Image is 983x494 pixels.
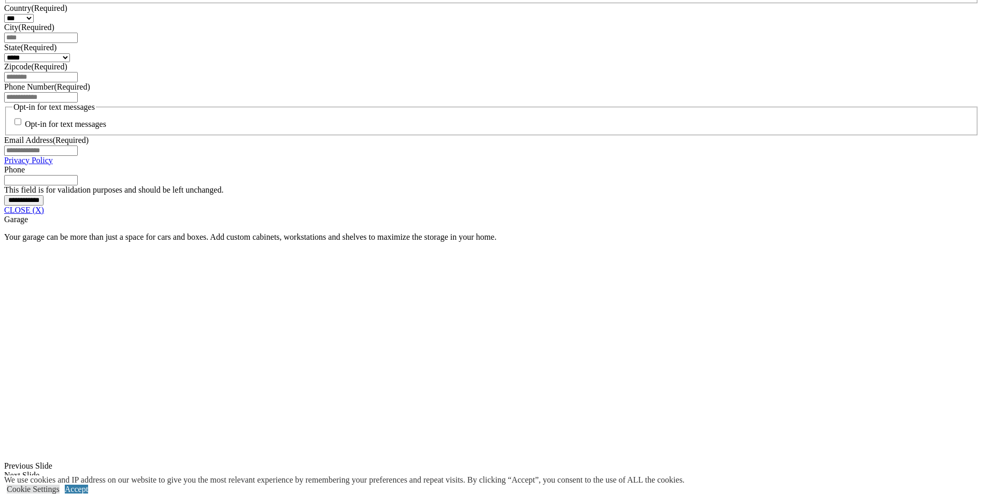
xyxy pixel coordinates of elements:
a: CLOSE (X) [4,206,44,214]
a: Accept [65,485,88,493]
label: State [4,43,56,52]
span: (Required) [31,62,67,71]
span: (Required) [21,43,56,52]
div: Previous Slide [4,461,979,471]
legend: Opt-in for text messages [12,103,96,112]
span: (Required) [31,4,67,12]
div: This field is for validation purposes and should be left unchanged. [4,185,979,195]
label: Country [4,4,67,12]
p: Your garage can be more than just a space for cars and boxes. Add custom cabinets, workstations a... [4,233,979,242]
span: (Required) [54,82,90,91]
label: Email Address [4,136,89,144]
div: Next Slide [4,471,979,480]
label: Opt-in for text messages [25,120,106,129]
span: (Required) [53,136,89,144]
label: Zipcode [4,62,67,71]
label: Phone Number [4,82,90,91]
a: Cookie Settings [7,485,60,493]
span: (Required) [19,23,54,32]
a: Privacy Policy [4,156,53,165]
label: City [4,23,54,32]
span: Garage [4,215,28,224]
div: We use cookies and IP address on our website to give you the most relevant experience by remember... [4,475,685,485]
label: Phone [4,165,25,174]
